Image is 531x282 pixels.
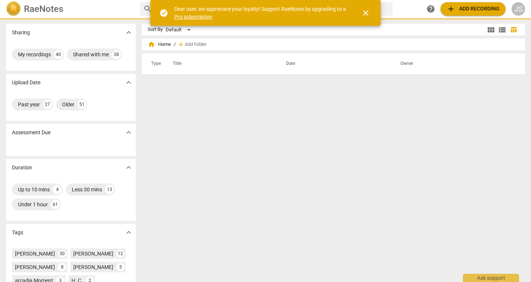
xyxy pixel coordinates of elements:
[510,26,517,33] span: table_chart
[73,250,113,257] div: [PERSON_NAME]
[446,4,455,13] span: add
[6,1,21,16] img: Logo
[166,24,193,36] div: Default
[62,101,74,108] div: Older
[361,9,370,18] span: close
[485,24,497,35] button: Tile view
[463,274,519,282] div: Ask support
[24,4,63,14] h2: RaeNotes
[174,14,212,20] a: Pro subscription
[145,53,164,74] th: Type
[159,9,168,18] span: check_circle
[51,200,60,209] div: 61
[77,100,86,109] div: 51
[73,51,109,58] div: Shared with me
[124,78,133,87] span: expand_more
[112,50,121,59] div: 38
[426,4,435,13] span: help
[116,263,125,271] div: 5
[148,41,155,48] span: home
[498,25,507,34] span: view_list
[177,41,185,48] span: add
[123,162,134,173] button: Show more
[392,53,517,74] th: Owner
[123,227,134,238] button: Show more
[12,29,30,37] p: Sharing
[116,250,125,258] div: 12
[15,263,55,271] div: [PERSON_NAME]
[185,42,206,47] span: Add folder
[12,79,40,87] p: Upload Date
[441,2,506,16] button: Upload
[148,27,163,32] div: Sort By
[53,185,62,194] div: 4
[15,250,55,257] div: [PERSON_NAME]
[18,186,50,193] div: Up to 10 mins
[12,229,23,236] p: Tags
[18,101,40,108] div: Past year
[164,53,277,74] th: Title
[512,2,525,16] button: JS
[18,51,51,58] div: My recordings
[43,100,52,109] div: 27
[124,228,133,237] span: expand_more
[357,4,375,22] button: Close
[18,201,48,208] div: Under 1 hour
[72,186,102,193] div: Less 30 mins
[487,25,495,34] span: view_module
[508,24,519,35] button: Table view
[12,164,32,172] p: Duration
[105,185,114,194] div: 13
[58,263,66,271] div: 8
[58,250,66,258] div: 30
[54,50,63,59] div: 40
[6,1,134,16] a: LogoRaeNotes
[12,129,50,137] p: Assessment Due
[73,263,113,271] div: [PERSON_NAME]
[277,53,392,74] th: Date
[124,163,133,172] span: expand_more
[123,77,134,88] button: Show more
[424,2,438,16] a: Help
[148,41,171,48] span: Home
[123,127,134,138] button: Show more
[123,27,134,38] button: Show more
[124,128,133,137] span: expand_more
[143,4,152,13] span: search
[174,42,176,47] span: /
[174,5,348,21] div: Dear user, we appreciate your loyalty! Support RaeNotes by upgrading to a
[124,28,133,37] span: expand_more
[497,24,508,35] button: List view
[446,4,500,13] span: Add recording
